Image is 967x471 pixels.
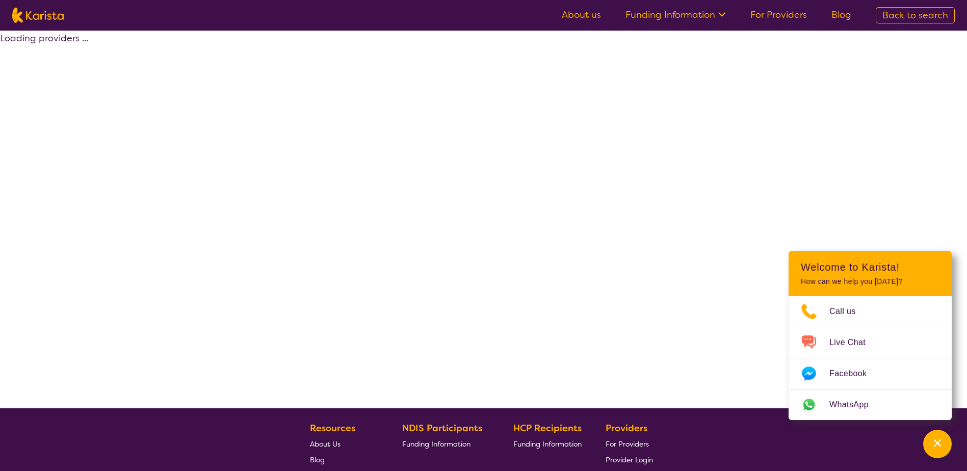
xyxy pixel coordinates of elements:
span: For Providers [606,439,649,449]
a: For Providers [606,436,653,452]
span: Funding Information [402,439,471,449]
span: Call us [829,304,868,319]
ul: Choose channel [789,296,952,420]
span: Funding Information [513,439,582,449]
b: NDIS Participants [402,422,482,434]
span: WhatsApp [829,397,881,412]
a: Back to search [876,7,955,23]
button: Channel Menu [923,430,952,458]
a: Provider Login [606,452,653,467]
a: Funding Information [625,9,726,21]
span: About Us [310,439,341,449]
span: Live Chat [829,335,878,350]
a: About Us [310,436,378,452]
span: Back to search [882,9,948,21]
div: Channel Menu [789,251,952,420]
span: Provider Login [606,455,653,464]
a: Funding Information [402,436,490,452]
span: Facebook [829,366,879,381]
a: Blog [831,9,851,21]
a: For Providers [750,9,807,21]
a: Web link opens in a new tab. [789,389,952,420]
b: HCP Recipients [513,422,582,434]
a: Funding Information [513,436,582,452]
b: Providers [606,422,647,434]
img: Karista logo [12,8,64,23]
h2: Welcome to Karista! [801,261,939,273]
a: About us [562,9,601,21]
span: Blog [310,455,325,464]
b: Resources [310,422,355,434]
a: Blog [310,452,378,467]
p: How can we help you [DATE]? [801,277,939,286]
